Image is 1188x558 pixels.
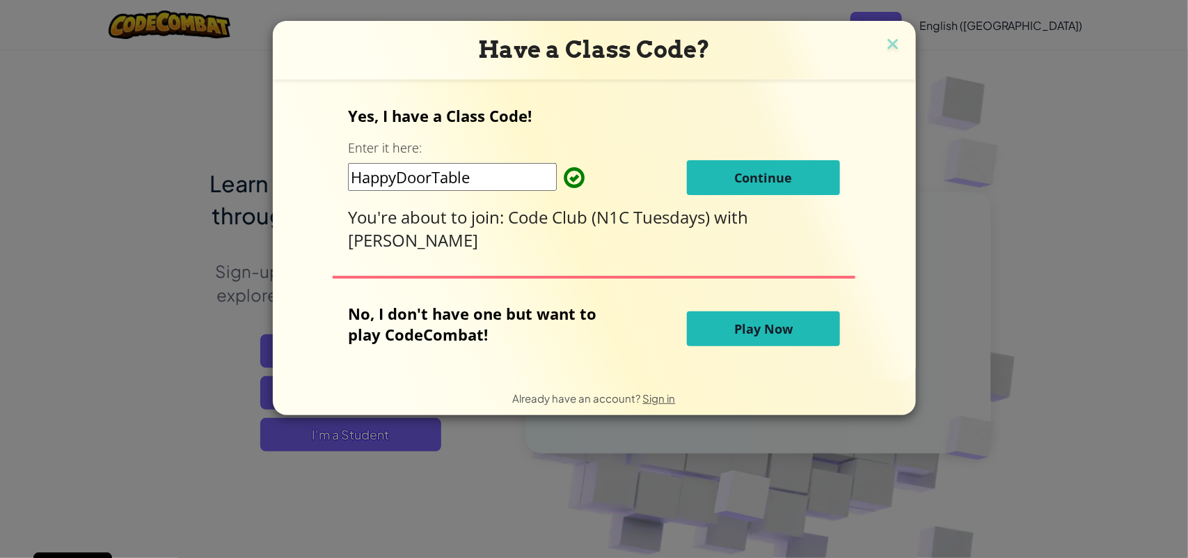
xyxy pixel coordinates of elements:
label: Enter it here: [348,139,422,157]
span: Already have an account? [513,392,643,405]
p: Yes, I have a Class Code! [348,105,840,126]
span: You're about to join: [348,206,508,228]
button: Play Now [687,311,840,346]
span: Code Club (N1C Tuesdays) [508,206,714,228]
span: [PERSON_NAME] [348,228,478,251]
span: Play Now [734,320,793,337]
span: Have a Class Code? [478,36,710,63]
p: No, I don't have one but want to play CodeCombat! [348,303,617,345]
span: Continue [735,169,793,186]
button: Continue [687,160,840,195]
a: Sign in [643,392,676,405]
span: with [714,206,748,228]
img: close icon [884,35,902,56]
